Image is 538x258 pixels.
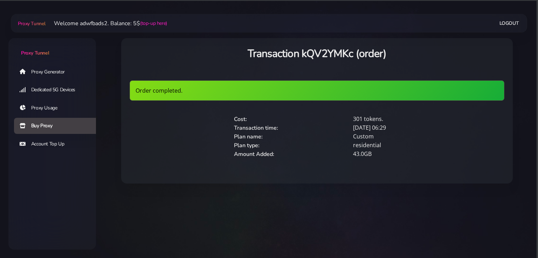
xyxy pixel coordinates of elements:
div: residential [349,141,468,150]
div: 43.0GB [349,150,468,158]
span: Proxy Tunnel [21,50,49,56]
div: Custom [349,132,468,141]
a: Logout [499,17,519,30]
div: 301 tokens. [349,115,468,123]
a: (top-up here) [140,20,167,27]
iframe: Webchat Widget [498,218,529,249]
a: Dedicated 5G Devices [14,82,102,98]
li: Welcome adwfbads2. Balance: 5$ [46,19,167,28]
span: Cost: [234,115,247,123]
span: Plan type: [234,142,260,149]
span: Proxy Tunnel [18,20,46,27]
span: Plan name: [234,133,263,141]
div: Order completed. [130,80,504,101]
a: Proxy Usage [14,100,102,116]
a: Proxy Tunnel [16,18,46,29]
div: [DATE] 06:29 [349,123,468,132]
a: Proxy Tunnel [8,38,96,57]
a: Proxy Generator [14,64,102,80]
h3: Transaction kQV2YMKc (order) [130,46,504,61]
a: Buy Proxy [14,118,102,134]
span: Transaction time: [234,124,278,132]
a: Account Top Up [14,136,102,152]
span: Amount Added: [234,150,274,158]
